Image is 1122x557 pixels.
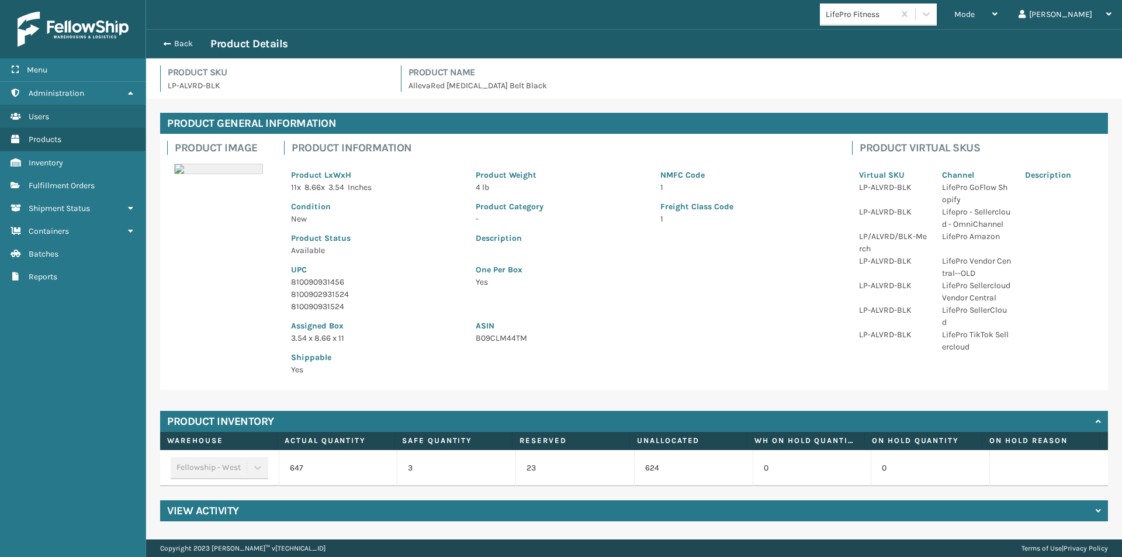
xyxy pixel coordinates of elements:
p: 1 [660,181,831,193]
span: Reports [29,272,57,282]
span: Shipment Status [29,203,90,213]
p: ASIN [476,320,831,332]
h4: Product SKU [168,65,387,79]
span: Inventory [29,158,63,168]
p: UPC [291,264,462,276]
p: One Per Box [476,264,831,276]
h3: Product Details [210,37,288,51]
p: LifePro Vendor Central--OLD [942,255,1011,279]
p: 23 [527,462,624,474]
p: LP/ALVRD/BLK-Merch [859,230,928,255]
h4: Product Image [175,141,270,155]
span: Products [29,134,61,144]
span: Menu [27,65,47,75]
p: NMFC Code [660,169,831,181]
p: LifePro GoFlow Shopify [942,181,1011,206]
span: Inches [348,182,372,192]
h4: Product General Information [160,113,1108,134]
span: Mode [954,9,975,19]
label: On Hold Quantity [872,435,975,446]
p: LifePro SellerCloud [942,304,1011,328]
img: 51104088640_40f294f443_o-scaled-700x700.jpg [174,164,263,174]
p: Lifepro - Sellercloud - OmniChannel [942,206,1011,230]
span: Fulfillment Orders [29,181,95,191]
p: Channel [942,169,1011,181]
span: Users [29,112,49,122]
p: LP-ALVRD-BLK [859,255,928,267]
label: On Hold Reason [989,435,1092,446]
p: 810090931456 [291,276,462,288]
p: LP-ALVRD-BLK [859,328,928,341]
span: Containers [29,226,69,236]
p: - [476,213,646,225]
label: Safe Quantity [402,435,505,446]
span: 8.66 x [304,182,325,192]
p: Product Category [476,200,646,213]
a: Terms of Use [1021,544,1062,552]
p: New [291,213,462,225]
span: 11 x [291,182,301,192]
label: Warehouse [167,435,270,446]
p: 8100902931524 [291,288,462,300]
button: Back [157,39,210,49]
p: Product LxWxH [291,169,462,181]
p: Yes [476,276,831,288]
td: 0 [753,450,871,486]
p: LP-ALVRD-BLK [859,181,928,193]
p: Description [1025,169,1094,181]
span: Batches [29,249,58,259]
span: Administration [29,88,84,98]
p: Freight Class Code [660,200,831,213]
h4: Product Name [408,65,1109,79]
p: Copyright 2023 [PERSON_NAME]™ v [TECHNICAL_ID] [160,539,325,557]
h4: Product Information [292,141,838,155]
p: B09CLM44TM [476,332,831,344]
label: Reserved [520,435,622,446]
p: Yes [291,364,462,376]
label: Actual Quantity [285,435,387,446]
p: Product Weight [476,169,646,181]
div: LifePro Fitness [826,8,895,20]
label: WH On hold quantity [754,435,857,446]
h4: Product Virtual SKUs [860,141,1101,155]
p: 3.54 x 8.66 x 11 [291,332,462,344]
h4: View Activity [167,504,239,518]
p: 1 [660,213,831,225]
p: AllevaRed [MEDICAL_DATA] Belt Black [408,79,1109,92]
p: LifePro TikTok Sellercloud [942,328,1011,353]
p: LP-ALVRD-BLK [168,79,387,92]
p: Description [476,232,831,244]
span: 3.54 [328,182,344,192]
p: Assigned Box [291,320,462,332]
label: Unallocated [637,435,740,446]
img: logo [18,12,129,47]
p: Virtual SKU [859,169,928,181]
h4: Product Inventory [167,414,274,428]
p: 810090931524 [291,300,462,313]
p: LP-ALVRD-BLK [859,206,928,218]
p: Available [291,244,462,257]
td: 3 [397,450,515,486]
p: Shippable [291,351,462,364]
td: 647 [279,450,397,486]
p: LifePro Sellercloud Vendor Central [942,279,1011,304]
p: Product Status [291,232,462,244]
a: Privacy Policy [1064,544,1108,552]
span: 4 lb [476,182,489,192]
p: LP-ALVRD-BLK [859,304,928,316]
td: 624 [634,450,753,486]
p: LifePro Amazon [942,230,1011,243]
p: Condition [291,200,462,213]
p: LP-ALVRD-BLK [859,279,928,292]
div: | [1021,539,1108,557]
td: 0 [871,450,989,486]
